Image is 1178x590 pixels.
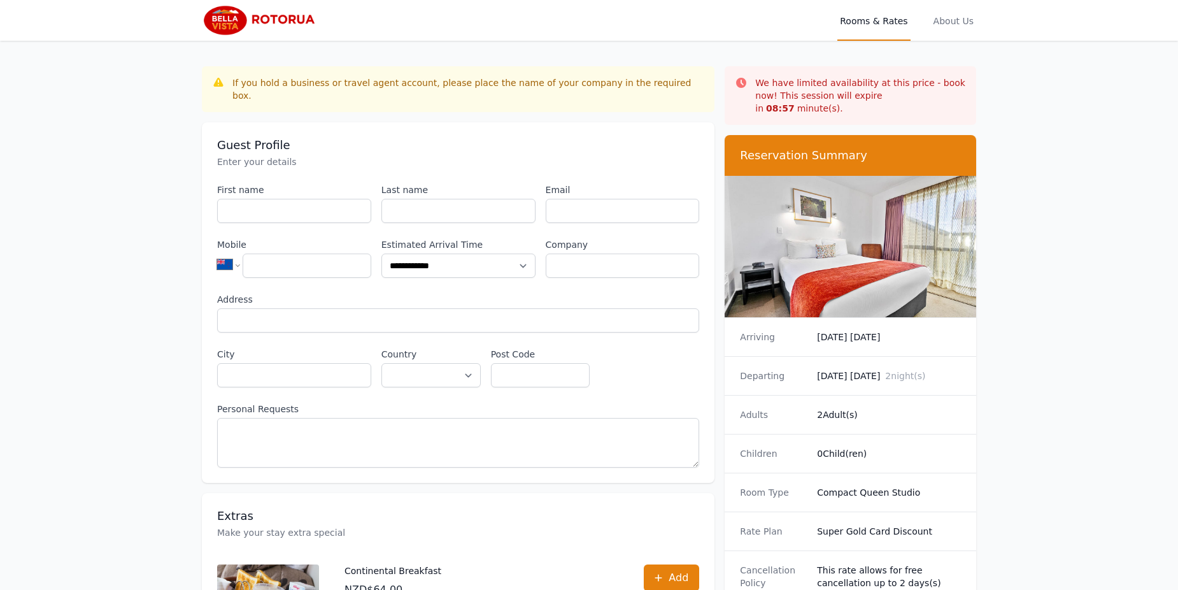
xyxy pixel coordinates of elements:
[381,238,536,251] label: Estimated Arrival Time
[381,183,536,196] label: Last name
[885,371,925,381] span: 2 night(s)
[217,293,699,306] label: Address
[740,408,807,421] dt: Adults
[740,148,961,163] h3: Reservation Summary
[217,403,699,415] label: Personal Requests
[202,5,324,36] img: Bella Vista Rotorua
[217,183,371,196] label: First name
[740,486,807,499] dt: Room Type
[817,447,961,460] dd: 0 Child(ren)
[381,348,481,361] label: Country
[740,331,807,343] dt: Arriving
[669,570,688,586] span: Add
[217,138,699,153] h3: Guest Profile
[817,525,961,538] dd: Super Gold Card Discount
[217,155,699,168] p: Enter your details
[546,183,700,196] label: Email
[740,525,807,538] dt: Rate Plan
[817,486,961,499] dd: Compact Queen Studio
[217,238,371,251] label: Mobile
[344,565,483,577] p: Continental Breakfast
[755,76,966,115] p: We have limited availability at this price - book now! This session will expire in minute(s).
[817,408,961,421] dd: 2 Adult(s)
[217,526,699,539] p: Make your stay extra special
[766,103,795,113] strong: 08 : 57
[817,331,961,343] dd: [DATE] [DATE]
[725,176,976,317] img: Compact Queen Studio
[232,76,704,102] div: If you hold a business or travel agent account, please place the name of your company in the requ...
[740,447,807,460] dt: Children
[817,370,961,382] dd: [DATE] [DATE]
[217,348,371,361] label: City
[217,508,699,524] h3: Extras
[546,238,700,251] label: Company
[491,348,590,361] label: Post Code
[740,370,807,382] dt: Departing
